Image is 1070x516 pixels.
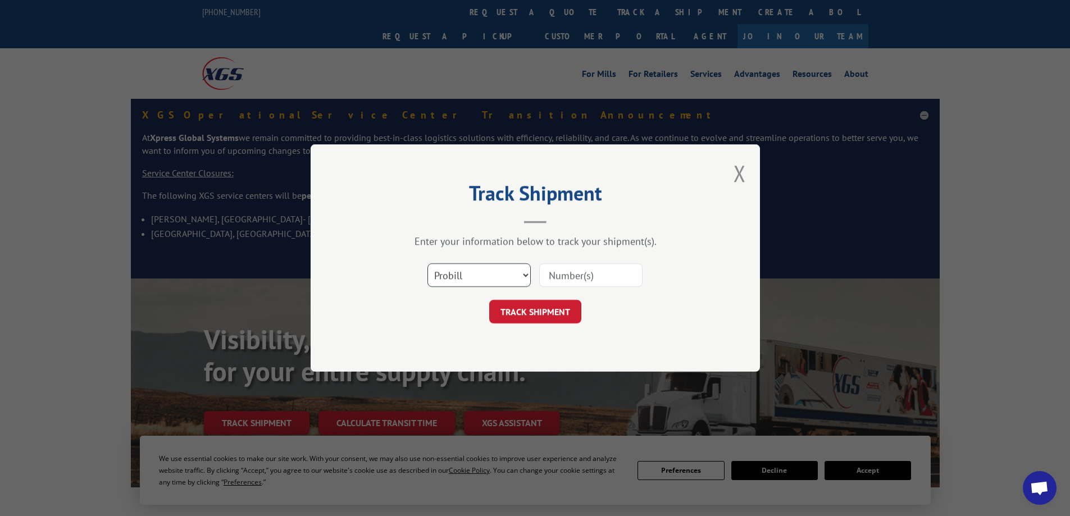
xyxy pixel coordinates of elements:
[367,185,704,207] h2: Track Shipment
[539,263,643,287] input: Number(s)
[367,235,704,248] div: Enter your information below to track your shipment(s).
[1023,471,1057,505] a: Open chat
[734,158,746,188] button: Close modal
[489,300,581,323] button: TRACK SHIPMENT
